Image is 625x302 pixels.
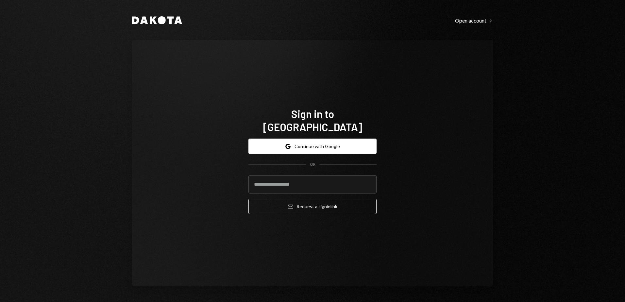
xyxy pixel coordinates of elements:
[248,199,377,214] button: Request a signinlink
[248,107,377,133] h1: Sign in to [GEOGRAPHIC_DATA]
[310,162,315,167] div: OR
[455,17,493,24] a: Open account
[248,139,377,154] button: Continue with Google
